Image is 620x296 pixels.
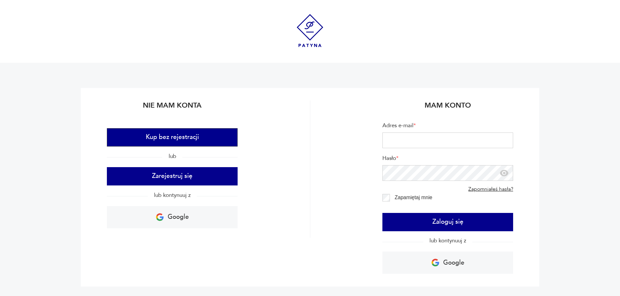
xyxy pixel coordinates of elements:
[107,206,238,228] a: Google
[423,237,472,244] span: lub kontynuuj z
[382,122,513,132] label: Adres e-mail
[107,167,238,185] button: Zarejestruj się
[107,100,238,116] h2: Nie mam konta
[443,257,464,269] p: Google
[156,213,164,221] img: Ikona Google
[382,213,513,231] button: Zaloguj się
[148,191,197,199] span: lub kontynuuj z
[107,128,238,147] button: Kup bez rejestracji
[168,211,189,223] p: Google
[382,100,513,116] h2: Mam konto
[382,155,513,165] label: Hasło
[382,252,513,274] a: Google
[468,186,513,192] a: Zapomniałeś hasła?
[162,152,182,160] span: lub
[293,14,327,47] img: Patyna - sklep z meblami i dekoracjami vintage
[395,195,432,200] label: Zapamiętaj mnie
[431,259,439,267] img: Ikona Google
